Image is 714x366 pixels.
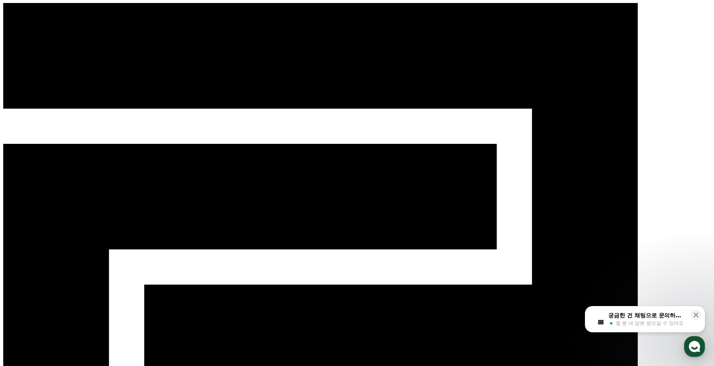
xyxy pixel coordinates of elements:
span: 대화 [69,249,78,255]
span: 홈 [24,249,28,255]
a: 설정 [97,238,144,256]
a: 대화 [50,238,97,256]
a: 홈 [2,238,50,256]
span: 설정 [116,249,125,255]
